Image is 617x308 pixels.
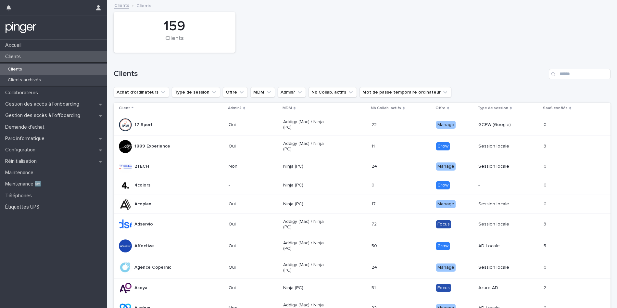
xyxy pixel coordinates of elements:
p: Addigy (Mac) / Ninja (PC) [283,262,330,273]
p: 51 [371,284,377,291]
p: Clients [136,2,151,9]
p: Maintenance 🆕 [3,181,46,187]
p: Parc informatique [3,135,50,142]
p: Session locale [478,265,525,270]
p: Configuration [3,147,41,153]
p: Affective [134,243,154,249]
div: Clients [125,35,224,49]
p: Nb Collab. actifs [371,105,401,112]
p: Oui [229,285,275,291]
p: Session locale [478,144,525,149]
div: Focus [436,220,451,228]
p: Session locale [478,164,525,169]
p: Oui [229,201,275,207]
p: 3 [544,142,548,149]
p: - [229,183,275,188]
p: Session locale [478,201,525,207]
p: Oui [229,144,275,149]
p: 0 [371,181,376,188]
div: 159 [125,18,224,34]
p: 0 [544,200,548,207]
button: MDM [250,87,275,97]
div: Manage [436,200,456,208]
button: Nb Collab. actifs [308,87,357,97]
p: 2TECH [134,164,149,169]
button: Offre [223,87,248,97]
tr: AffectiveOuiAddigy (Mac) / Ninja (PC)5050 GrowAD Locale55 [114,235,611,257]
p: 0 [544,263,548,270]
p: Gestion des accès à l’onboarding [3,101,84,107]
p: Collaborateurs [3,90,43,96]
tr: 4colors.-Ninja (PC)00 Grow-00 [114,176,611,195]
p: Non [229,164,275,169]
p: 0 [544,181,548,188]
p: 24 [371,263,378,270]
p: 50 [371,242,378,249]
p: Ninja (PC) [283,285,330,291]
div: Grow [436,242,450,250]
p: Azure AD [478,285,525,291]
tr: AdservioOuiAddigy (Mac) / Ninja (PC)7272 FocusSession locale33 [114,213,611,235]
tr: AkoyaOuiNinja (PC)5151 FocusAzure AD22 [114,278,611,297]
div: Manage [436,162,456,171]
p: 3 [544,220,548,227]
p: 0 [544,121,548,128]
img: mTgBEunGTSyRkCgitkcU [5,21,37,34]
p: 24 [371,162,378,169]
p: 22 [371,121,378,128]
p: Étiquettes UPS [3,204,44,210]
tr: Agence CopernicOuiAddigy (Mac) / Ninja (PC)2424 ManageSession locale00 [114,257,611,278]
p: Addigy (Mac) / Ninja (PC) [283,119,330,130]
p: 0 [544,162,548,169]
p: Demande d'achat [3,124,50,130]
h1: Clients [114,69,546,79]
p: 17 Sport [134,122,153,128]
p: Addigy (Mac) / Ninja (PC) [283,219,330,230]
p: 1889 Experience [134,144,170,149]
div: Manage [436,121,456,129]
p: - [478,183,525,188]
p: Oui [229,222,275,227]
p: Clients [3,67,27,72]
tr: 1889 ExperienceOuiAddigy (Mac) / Ninja (PC)1111 GrowSession locale33 [114,135,611,157]
p: 17 [371,200,377,207]
div: Grow [436,142,450,150]
p: AD Locale [478,243,525,249]
p: Maintenance [3,170,39,176]
p: Addigy (Mac) / Ninja (PC) [283,141,330,152]
p: Gestion des accès à l’offboarding [3,112,85,119]
div: Manage [436,263,456,272]
p: Oui [229,243,275,249]
p: Réinitialisation [3,158,42,164]
p: Addigy (Mac) / Ninja (PC) [283,240,330,251]
p: Type de session [478,105,508,112]
button: Type de session [172,87,220,97]
button: Admin? [278,87,306,97]
p: Oui [229,122,275,128]
p: Ninja (PC) [283,183,330,188]
a: Clients [114,1,129,9]
tr: 17 SportOuiAddigy (Mac) / Ninja (PC)2222 ManageGCPW (Google)00 [114,114,611,136]
p: 5 [544,242,548,249]
div: Grow [436,181,450,189]
p: Clients archivés [3,77,46,83]
button: Mot de passe temporaire ordinateur [359,87,451,97]
p: Client [119,105,130,112]
p: Oui [229,265,275,270]
p: Agence Copernic [134,265,171,270]
p: 72 [371,220,378,227]
p: GCPW (Google) [478,122,525,128]
button: Achat d'ordinateurs [114,87,169,97]
p: SaaS confiés [543,105,568,112]
p: Téléphones [3,193,37,199]
p: 2 [544,284,548,291]
p: 11 [371,142,376,149]
tr: AcoplanOuiNinja (PC)1717 ManageSession locale00 [114,195,611,213]
p: Ninja (PC) [283,164,330,169]
p: Offre [435,105,446,112]
p: Session locale [478,222,525,227]
p: Akoya [134,285,147,291]
p: 4colors. [134,183,151,188]
input: Search [549,69,611,79]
